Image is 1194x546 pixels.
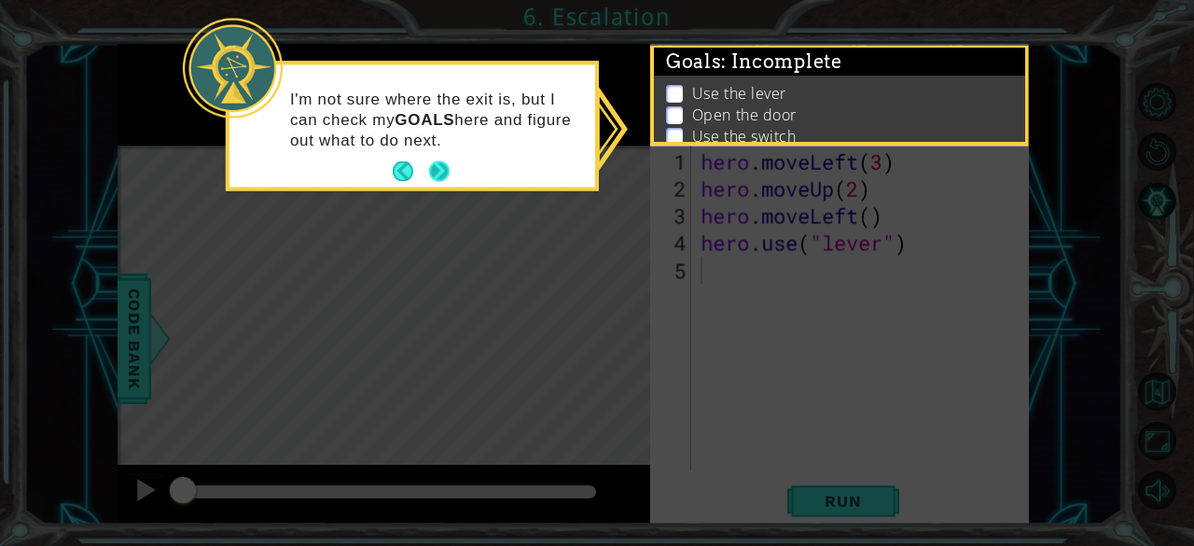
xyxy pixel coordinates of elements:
[666,50,842,74] span: Goals
[692,83,786,104] p: Use the lever
[395,111,454,129] strong: GOALS
[393,161,429,182] button: Back
[429,161,450,182] button: Next
[290,90,582,151] p: I'm not sure where the exit is, but I can check my here and figure out what to do next.
[692,105,797,125] p: Open the door
[721,50,841,73] span: : Incomplete
[692,126,797,147] p: Use the switch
